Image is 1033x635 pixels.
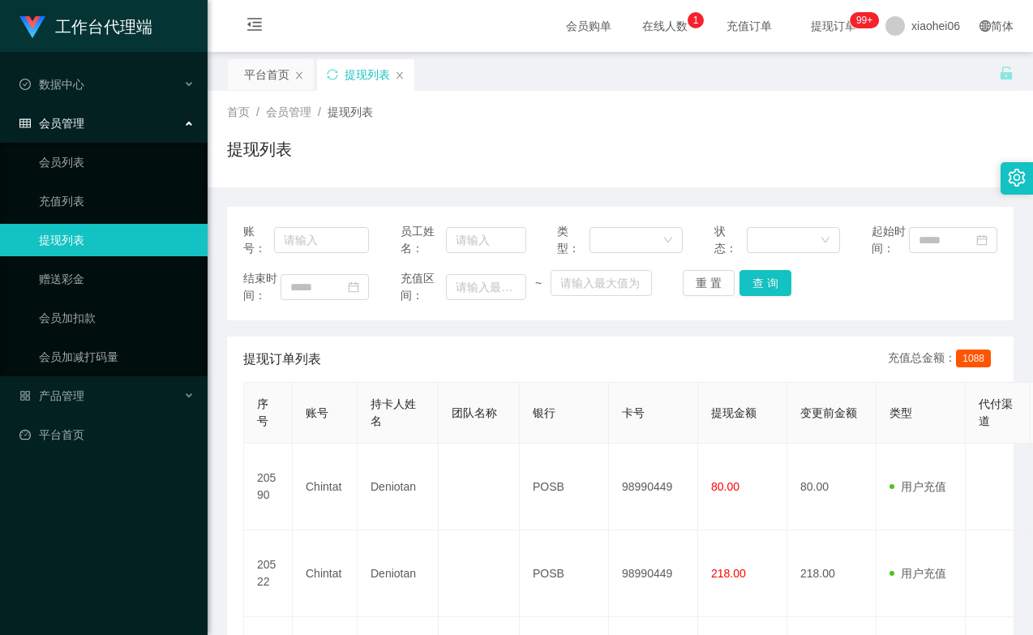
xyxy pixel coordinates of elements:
[244,530,293,617] td: 20522
[683,270,735,296] button: 重 置
[244,59,289,90] div: 平台首页
[19,117,84,130] span: 会员管理
[19,418,195,451] a: 图标: dashboard平台首页
[39,146,195,178] a: 会员列表
[266,105,311,118] span: 会员管理
[718,20,780,32] span: 充值订单
[609,444,698,530] td: 98990449
[19,19,152,32] a: 工作台代理端
[39,263,195,295] a: 赠送彩金
[19,78,84,91] span: 数据中心
[39,341,195,373] a: 会员加减打码量
[452,406,497,419] span: 团队名称
[328,105,373,118] span: 提现列表
[19,390,31,401] i: 图标: appstore-o
[446,227,525,253] input: 请输入
[227,1,282,53] i: 图标: menu-fold
[227,137,292,161] h1: 提现列表
[244,444,293,530] td: 20590
[803,20,864,32] span: 提现订单
[850,12,879,28] sup: 1069
[39,185,195,217] a: 充值列表
[401,270,447,304] span: 充值区间：
[294,71,304,80] i: 图标: close
[622,406,645,419] span: 卡号
[19,118,31,129] i: 图标: table
[19,389,84,402] span: 产品管理
[888,350,997,369] div: 充值总金额：
[557,223,589,257] span: 类型：
[609,530,698,617] td: 98990449
[711,406,757,419] span: 提现金额
[358,530,439,617] td: Deniotan
[327,69,338,80] i: 图标: sync
[257,397,268,427] span: 序号
[39,302,195,334] a: 会员加扣款
[787,444,877,530] td: 80.00
[551,270,651,296] input: 请输入最大值为
[1008,169,1026,187] i: 图标: setting
[227,105,250,118] span: 首页
[19,79,31,90] i: 图标: check-circle-o
[711,480,739,493] span: 80.00
[979,20,991,32] i: 图标: global
[889,406,912,419] span: 类型
[19,16,45,39] img: logo.9652507e.png
[293,530,358,617] td: Chintat
[976,234,988,246] i: 图标: calendar
[401,223,447,257] span: 员工姓名：
[293,444,358,530] td: Chintat
[243,350,321,369] span: 提现订单列表
[371,397,416,427] span: 持卡人姓名
[872,223,909,257] span: 起始时间：
[520,444,609,530] td: POSB
[395,71,405,80] i: 图标: close
[256,105,259,118] span: /
[39,224,195,256] a: 提现列表
[306,406,328,419] span: 账号
[345,59,390,90] div: 提现列表
[520,530,609,617] td: POSB
[348,281,359,293] i: 图标: calendar
[55,1,152,53] h1: 工作台代理端
[711,567,746,580] span: 218.00
[821,235,830,247] i: 图标: down
[243,270,281,304] span: 结束时间：
[274,227,369,253] input: 请输入
[663,235,673,247] i: 图标: down
[889,567,946,580] span: 用户充值
[688,12,704,28] sup: 1
[739,270,791,296] button: 查 询
[243,223,274,257] span: 账号：
[526,275,551,292] span: ~
[693,12,699,28] p: 1
[956,350,991,367] span: 1088
[318,105,321,118] span: /
[358,444,439,530] td: Deniotan
[999,66,1014,80] i: 图标: unlock
[714,223,747,257] span: 状态：
[446,274,525,300] input: 请输入最小值为
[787,530,877,617] td: 218.00
[979,397,1013,427] span: 代付渠道
[800,406,857,419] span: 变更前金额
[889,480,946,493] span: 用户充值
[634,20,696,32] span: 在线人数
[533,406,555,419] span: 银行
